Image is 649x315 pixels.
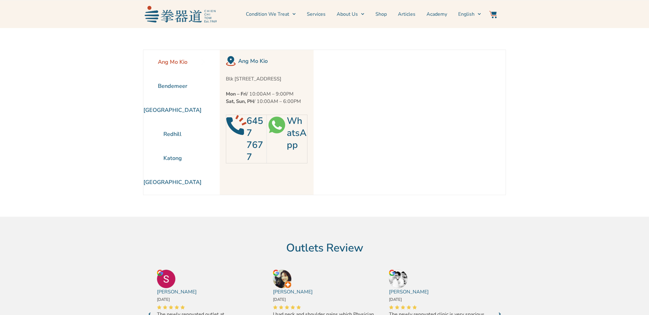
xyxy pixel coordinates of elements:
h2: Ang Mo Kio [238,57,307,65]
a: [PERSON_NAME] [157,288,197,296]
h2: Outlets Review [148,241,502,255]
iframe: Chien Chi Tow Healthcare Ang Mo Kio [314,50,488,195]
a: 6457 7677 [246,115,263,163]
a: Condition We Treat [246,6,296,22]
img: Beng Chuan Quek [389,270,407,288]
img: Li-Ling Sitoh [273,270,291,288]
a: [PERSON_NAME] [389,288,429,296]
a: About Us [337,6,364,22]
strong: Mon – Fri [226,91,246,97]
a: WhatsApp [287,115,306,151]
p: Blk [STREET_ADDRESS] [226,75,307,83]
a: English [458,6,481,22]
span: [DATE] [273,297,286,302]
img: Sharon Lim [157,270,175,288]
a: Shop [375,6,387,22]
img: Website Icon-03 [489,11,497,18]
p: / 10:00AM – 9:00PM / 10:00AM – 6:00PM [226,90,307,105]
span: [DATE] [389,297,402,302]
span: English [458,10,475,18]
strong: Sat, Sun, PH [226,98,254,105]
span: [DATE] [157,297,170,302]
a: [PERSON_NAME] [273,288,313,296]
a: Services [307,6,326,22]
a: Articles [398,6,415,22]
nav: Menu [220,6,481,22]
a: Academy [427,6,447,22]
